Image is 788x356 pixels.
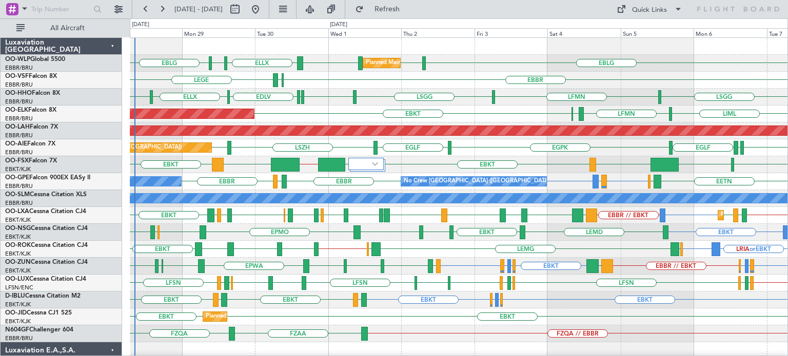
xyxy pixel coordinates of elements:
[5,192,87,198] a: OO-SLMCessna Citation XLS
[174,5,223,14] span: [DATE] - [DATE]
[5,141,27,147] span: OO-AIE
[5,73,29,79] span: OO-VSF
[5,115,33,122] a: EBBR/BRU
[5,132,33,139] a: EBBR/BRU
[5,182,33,190] a: EBBR/BRU
[109,28,182,37] div: Sun 28
[5,225,88,232] a: OO-NSGCessna Citation CJ4
[475,28,548,37] div: Fri 3
[5,259,88,265] a: OO-ZUNCessna Citation CJ4
[5,327,29,333] span: N604GF
[350,1,412,17] button: Refresh
[5,56,65,62] a: OO-WLPGlobal 5500
[401,28,475,37] div: Thu 2
[27,25,108,32] span: All Aircraft
[5,192,30,198] span: OO-SLM
[5,56,30,62] span: OO-WLP
[132,20,149,29] div: [DATE]
[5,124,58,130] a: OO-LAHFalcon 7X
[5,276,86,282] a: OO-LUXCessna Citation CJ4
[5,233,31,241] a: EBKT/KJK
[5,225,31,232] span: OO-NSG
[5,318,31,325] a: EBKT/KJK
[255,28,328,37] div: Tue 30
[206,309,325,324] div: Planned Maint Kortrijk-[GEOGRAPHIC_DATA]
[632,5,667,15] div: Quick Links
[5,293,81,299] a: D-IBLUCessna Citation M2
[5,64,33,72] a: EBBR/BRU
[5,310,72,316] a: OO-JIDCessna CJ1 525
[5,327,73,333] a: N604GFChallenger 604
[5,284,33,291] a: LFSN/ENC
[612,1,687,17] button: Quick Links
[5,90,32,96] span: OO-HHO
[5,267,31,275] a: EBKT/KJK
[5,90,60,96] a: OO-HHOFalcon 8X
[5,158,29,164] span: OO-FSX
[404,174,576,189] div: No Crew [GEOGRAPHIC_DATA] ([GEOGRAPHIC_DATA] National)
[547,28,621,37] div: Sat 4
[694,28,767,37] div: Mon 6
[5,149,33,156] a: EBBR/BRU
[5,158,57,164] a: OO-FSXFalcon 7X
[5,242,88,248] a: OO-ROKCessna Citation CJ4
[5,301,31,308] a: EBKT/KJK
[5,276,29,282] span: OO-LUX
[5,175,29,181] span: OO-GPE
[328,28,402,37] div: Wed 1
[5,242,31,248] span: OO-ROK
[5,310,27,316] span: OO-JID
[5,199,33,207] a: EBBR/BRU
[5,141,55,147] a: OO-AIEFalcon 7X
[11,20,111,36] button: All Aircraft
[5,216,31,224] a: EBKT/KJK
[31,2,90,17] input: Trip Number
[372,162,378,166] img: arrow-gray.svg
[5,208,29,215] span: OO-LXA
[5,165,31,173] a: EBKT/KJK
[5,107,56,113] a: OO-ELKFalcon 8X
[330,20,347,29] div: [DATE]
[366,6,409,13] span: Refresh
[5,124,30,130] span: OO-LAH
[5,175,90,181] a: OO-GPEFalcon 900EX EASy II
[5,250,31,258] a: EBKT/KJK
[621,28,694,37] div: Sun 5
[5,107,28,113] span: OO-ELK
[5,259,31,265] span: OO-ZUN
[182,28,255,37] div: Mon 29
[5,73,57,79] a: OO-VSFFalcon 8X
[5,98,33,106] a: EBBR/BRU
[5,334,33,342] a: EBBR/BRU
[366,55,440,71] div: Planned Maint Milan (Linate)
[5,208,86,215] a: OO-LXACessna Citation CJ4
[5,81,33,89] a: EBBR/BRU
[5,293,25,299] span: D-IBLU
